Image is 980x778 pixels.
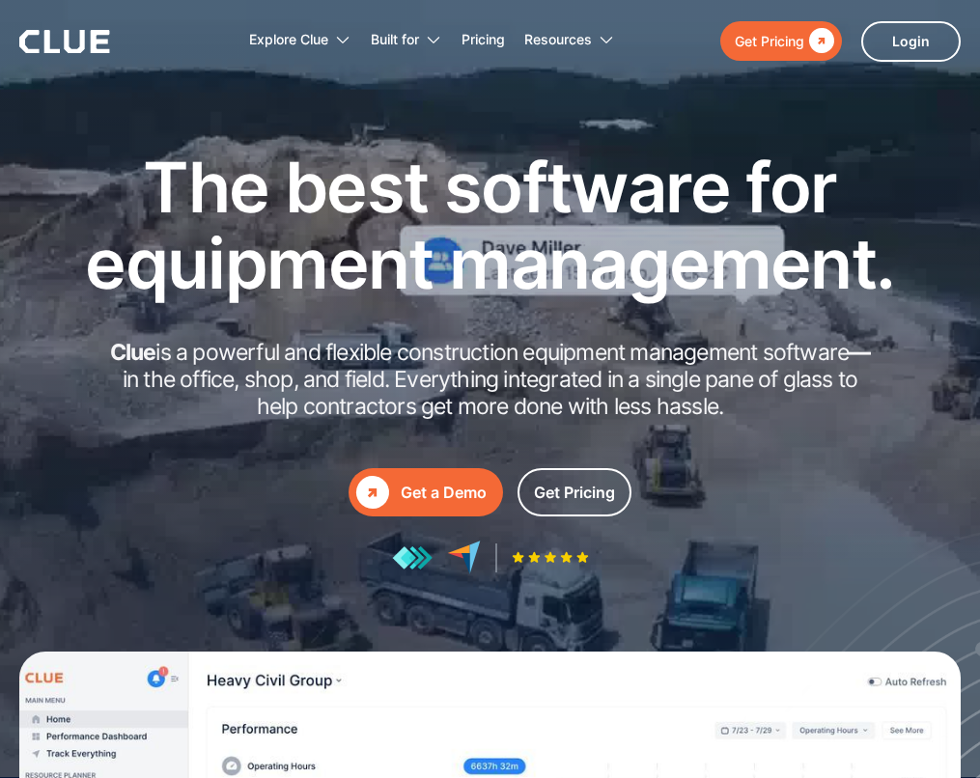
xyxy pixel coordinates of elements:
div:  [356,476,389,509]
div: Get a Demo [401,481,487,505]
div: Get Pricing [735,29,804,53]
a: Get Pricing [720,21,842,61]
div: Built for [371,10,419,70]
a: Get a Demo [349,468,503,516]
div: Get Pricing [534,481,615,505]
h2: is a powerful and flexible construction equipment management software in the office, shop, and fi... [104,340,877,420]
a: Pricing [462,10,505,70]
div: Explore Clue [249,10,328,70]
strong: Clue [110,339,156,366]
h1: The best software for equipment management. [56,149,925,301]
div: Built for [371,10,442,70]
a: Get Pricing [518,468,631,516]
div: Resources [524,10,615,70]
div: Resources [524,10,592,70]
div:  [804,29,834,53]
div: Explore Clue [249,10,351,70]
img: Five-star rating icon [512,551,589,564]
img: reviews at getapp [392,545,433,570]
a: Login [861,21,961,62]
img: reviews at capterra [447,541,481,574]
strong: — [849,339,870,366]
